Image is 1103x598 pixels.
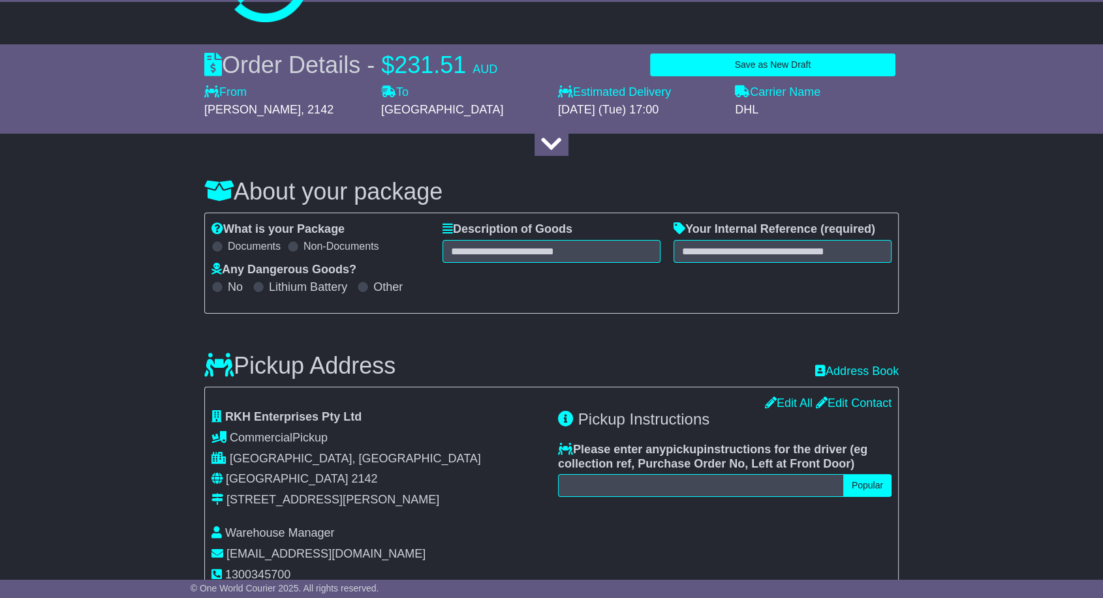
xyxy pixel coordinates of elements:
[228,240,281,252] label: Documents
[373,280,403,295] label: Other
[225,410,362,423] span: RKH Enterprises Pty Ltd
[211,263,356,277] label: Any Dangerous Goods?
[226,547,426,560] span: [EMAIL_ADDRESS][DOMAIN_NAME]
[225,526,334,539] span: Warehouse Manager
[226,493,439,507] div: [STREET_ADDRESS][PERSON_NAME]
[815,365,899,379] a: Address Book
[674,222,875,237] label: Your Internal Reference (required)
[226,472,348,485] span: [GEOGRAPHIC_DATA]
[204,179,899,205] h3: About your package
[558,443,867,470] span: eg collection ref, Purchase Order No, Left at Front Door
[381,103,503,116] span: [GEOGRAPHIC_DATA]
[301,103,334,116] span: , 2142
[443,222,572,237] label: Description of Goods
[204,51,497,79] div: Order Details -
[204,353,396,379] h3: Pickup Address
[204,85,247,100] label: From
[735,103,899,117] div: DHL
[735,85,820,100] label: Carrier Name
[381,85,409,100] label: To
[230,452,481,465] span: [GEOGRAPHIC_DATA], [GEOGRAPHIC_DATA]
[381,52,394,78] span: $
[303,240,379,252] label: Non-Documents
[578,410,709,428] span: Pickup Instructions
[351,472,377,485] span: 2142
[211,431,545,445] div: Pickup
[843,474,892,497] button: Popular
[666,443,704,456] span: pickup
[473,63,497,76] span: AUD
[230,431,292,444] span: Commercial
[765,396,813,410] a: Edit All
[650,53,895,76] button: Save as New Draft
[558,103,722,117] div: [DATE] (Tue) 17:00
[225,568,290,581] span: 1300345700
[191,583,379,593] span: © One World Courier 2025. All rights reserved.
[269,280,347,295] label: Lithium Battery
[211,222,345,237] label: What is your Package
[558,443,892,471] label: Please enter any instructions for the driver ( )
[204,103,301,116] span: [PERSON_NAME]
[394,52,466,78] span: 231.51
[558,85,722,100] label: Estimated Delivery
[816,396,892,410] a: Edit Contact
[228,280,243,295] label: No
